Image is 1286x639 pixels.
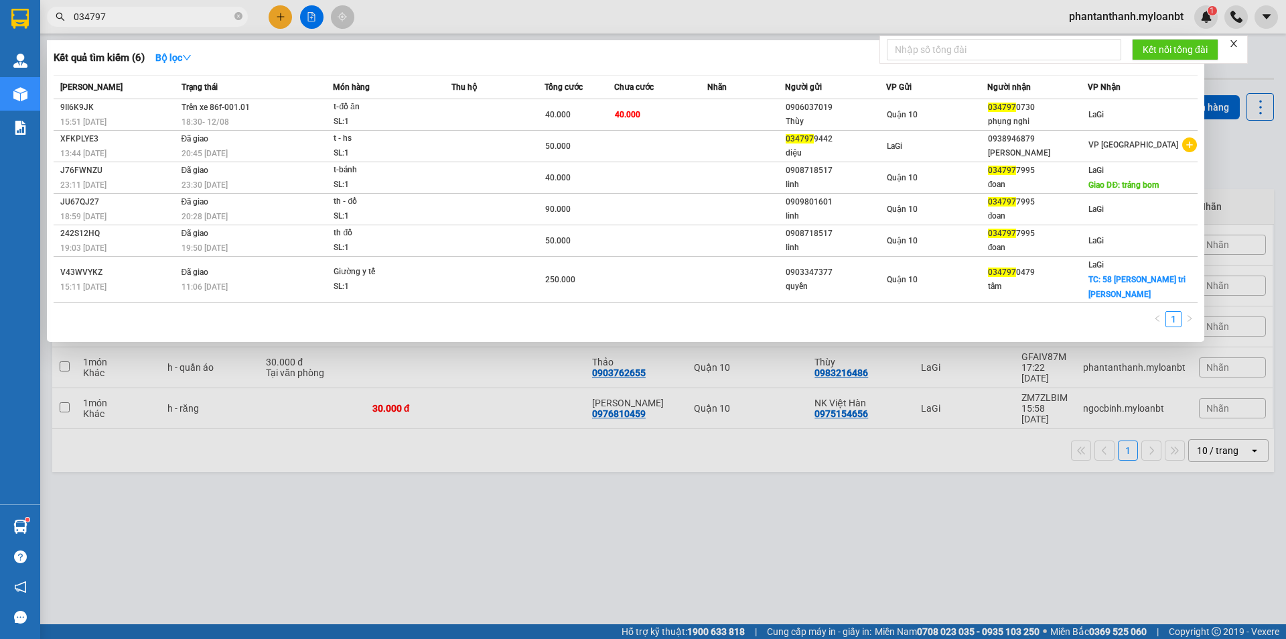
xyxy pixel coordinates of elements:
span: 13:44 [DATE] [60,149,106,158]
span: LaGi [1088,166,1104,175]
span: close-circle [234,11,242,23]
span: LaGi [1088,205,1104,214]
span: Đã giao [182,134,209,143]
input: Tìm tên, số ĐT hoặc mã đơn [74,9,232,24]
button: left [1149,311,1165,327]
div: 0730 [988,101,1088,115]
span: Đã giao [182,197,209,207]
span: Đã giao [182,166,209,175]
img: logo-vxr [11,9,29,29]
span: 50.000 [545,236,571,245]
div: SL: 1 [334,209,434,224]
div: linh [786,241,885,255]
div: đoan [988,209,1088,223]
div: SL: 1 [334,178,434,192]
div: linh [786,209,885,223]
div: SL: 1 [334,241,434,255]
span: Quận 10 [887,275,918,284]
span: 034797 [988,229,1016,238]
span: Quận 10 [887,110,918,119]
span: Đã giao [182,268,209,277]
span: [PERSON_NAME] [60,82,123,92]
span: 034797 [988,166,1016,175]
div: đoan [988,178,1088,192]
span: Món hàng [333,82,370,92]
button: Kết nối tổng đài [1132,39,1218,60]
span: 034797 [988,103,1016,112]
span: Thu hộ [451,82,477,92]
span: 20:45 [DATE] [182,149,228,158]
h3: Kết quả tìm kiếm ( 6 ) [54,51,145,65]
span: 15:51 [DATE] [60,117,106,127]
span: message [14,611,27,624]
div: Thùy [786,115,885,129]
span: close [1229,39,1238,48]
div: 0938946879 [988,132,1088,146]
span: TC: 58 [PERSON_NAME] tri [PERSON_NAME] [1088,275,1186,299]
span: Chưa cước [614,82,654,92]
span: search [56,12,65,21]
span: right [1186,314,1194,323]
span: 23:30 [DATE] [182,180,228,190]
div: 0909801601 [786,195,885,209]
a: 1 [1166,312,1181,327]
div: 0908718517 [786,227,885,241]
span: Quận 10 [887,173,918,182]
span: VP Nhận [1088,82,1121,92]
div: 7995 [988,227,1088,241]
span: 40.000 [615,110,640,119]
div: 7995 [988,164,1088,178]
li: Next Page [1182,311,1198,327]
span: Trên xe 86f-001.01 [182,103,250,112]
span: left [1153,314,1161,323]
div: t-đồ ăn [334,100,434,115]
div: JU67QJ27 [60,195,177,209]
span: 20:28 [DATE] [182,212,228,221]
span: 15:11 [DATE] [60,282,106,292]
img: warehouse-icon [13,87,27,101]
span: Quận 10 [887,205,918,214]
div: quyền [786,280,885,294]
div: diệu [786,146,885,160]
div: linh [786,178,885,192]
strong: Bộ lọc [155,52,192,63]
span: Người gửi [785,82,822,92]
span: plus-circle [1182,137,1197,152]
span: 11:06 [DATE] [182,282,228,292]
div: Giường y tế [334,265,434,280]
span: 034797 [988,268,1016,277]
span: Người nhận [987,82,1031,92]
div: SL: 1 [334,146,434,161]
sup: 1 [25,518,29,522]
span: Đã giao [182,229,209,238]
div: 0903347377 [786,266,885,280]
img: warehouse-icon [13,54,27,68]
div: [PERSON_NAME] [988,146,1088,160]
span: 23:11 [DATE] [60,180,106,190]
div: J76FWNZU [60,164,177,178]
span: down [182,53,192,62]
span: VP [GEOGRAPHIC_DATA] [1088,140,1178,150]
div: tâm [988,280,1088,294]
span: LaGi [1088,260,1104,270]
img: warehouse-icon [13,520,27,534]
span: question-circle [14,550,27,563]
div: 9II6K9JK [60,101,177,115]
div: V43WVYKZ [60,266,177,280]
div: 0906037019 [786,101,885,115]
button: right [1182,311,1198,327]
span: Kết nối tổng đài [1143,42,1208,57]
span: 034797 [988,197,1016,207]
span: notification [14,581,27,593]
span: VP Gửi [886,82,912,92]
span: 40.000 [545,110,571,119]
div: 0908718517 [786,164,885,178]
span: close-circle [234,12,242,20]
span: LaGi [1088,110,1104,119]
button: Bộ lọcdown [145,47,202,68]
span: 40.000 [545,173,571,182]
span: Quận 10 [887,236,918,245]
span: 19:50 [DATE] [182,243,228,253]
span: Tổng cước [545,82,583,92]
span: 19:03 [DATE] [60,243,106,253]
